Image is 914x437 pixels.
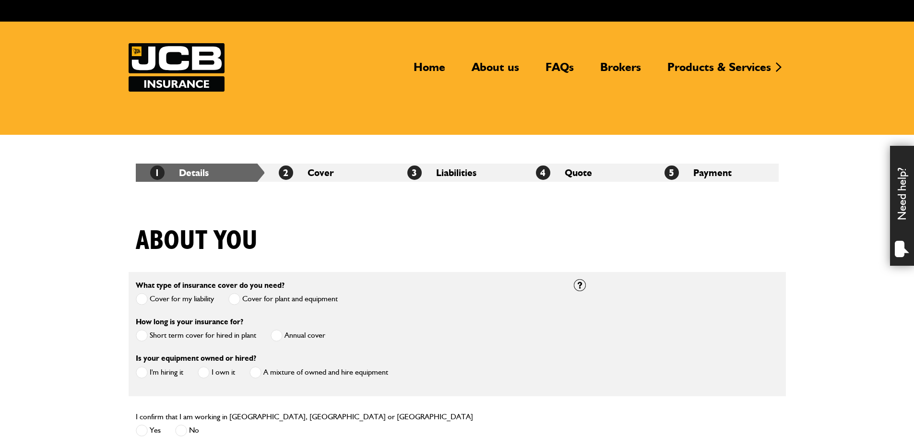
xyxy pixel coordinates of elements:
a: Products & Services [660,60,778,82]
li: Liabilities [393,164,522,182]
label: A mixture of owned and hire equipment [249,366,388,378]
li: Cover [264,164,393,182]
li: Payment [650,164,779,182]
span: 3 [407,165,422,180]
img: JCB Insurance Services logo [129,43,225,92]
a: Home [406,60,452,82]
label: What type of insurance cover do you need? [136,282,285,289]
label: I confirm that I am working in [GEOGRAPHIC_DATA], [GEOGRAPHIC_DATA] or [GEOGRAPHIC_DATA] [136,413,473,421]
h1: About you [136,225,258,257]
label: No [175,425,199,437]
span: 4 [536,165,550,180]
div: Need help? [890,146,914,266]
label: How long is your insurance for? [136,318,243,326]
a: JCB Insurance Services [129,43,225,92]
label: Is your equipment owned or hired? [136,354,256,362]
label: I'm hiring it [136,366,183,378]
label: I own it [198,366,235,378]
span: 2 [279,165,293,180]
li: Quote [522,164,650,182]
a: FAQs [538,60,581,82]
label: Short term cover for hired in plant [136,330,256,342]
span: 1 [150,165,165,180]
span: 5 [665,165,679,180]
li: Details [136,164,264,182]
label: Yes [136,425,161,437]
a: Brokers [593,60,648,82]
label: Cover for my liability [136,293,214,305]
a: About us [464,60,526,82]
label: Cover for plant and equipment [228,293,338,305]
label: Annual cover [271,330,325,342]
